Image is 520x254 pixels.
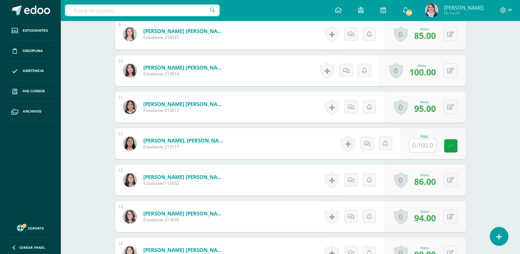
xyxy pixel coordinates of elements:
img: a05ca3872bec0eb5bb161d0e1c0d534b.png [123,100,137,114]
a: [PERSON_NAME], [PERSON_NAME] [143,137,226,144]
div: Nota: [414,209,436,214]
a: Estudiantes [5,21,55,41]
img: 585887eedfcb2fa80c14e8751d5a6f8f.png [123,210,137,223]
div: Nota: [414,99,436,104]
span: Estudiantes [23,28,48,33]
img: fcdda600d1f9d86fa9476b2715ffd3dc.png [425,3,439,17]
a: Mis cursos [5,81,55,102]
span: Mis cursos [23,88,45,94]
div: Nota: [414,27,436,31]
div: Nota: [414,172,436,177]
div: Nota: [409,63,436,68]
a: [PERSON_NAME] [PERSON_NAME] [143,100,226,107]
img: 2afc3a788923d0c0419ba0d519b91988.png [123,173,137,187]
div: Nota: [414,245,436,250]
span: Mi Perfil [444,10,483,16]
span: 85.00 [414,30,436,41]
a: 0 [394,209,408,224]
span: Estudiante 213117 [143,144,226,150]
span: [PERSON_NAME] [444,4,483,11]
span: 94.00 [414,212,436,224]
span: 95.00 [414,103,436,114]
img: 2bc04f1ac9bc1955b2b374ed12d3c094.png [123,27,137,41]
span: Disciplina [23,48,43,54]
a: Asistencia [5,61,55,82]
span: Soporte [28,226,44,231]
input: 0-100.0 [409,139,436,152]
span: 86.00 [414,176,436,187]
a: [PERSON_NAME] [PERSON_NAME] [143,246,226,253]
a: Disciplina [5,41,55,61]
a: [PERSON_NAME] [PERSON_NAME] [143,210,226,217]
a: Archivos [5,102,55,122]
span: Estudiante 213017 [143,107,226,113]
a: 0 [389,63,403,78]
span: Asistencia [23,68,44,74]
span: 100.00 [409,66,436,78]
img: 3af97fb879d5e48f2bacb3ea88004bec.png [123,64,137,77]
img: 9c19456346a65246bdae57c19ad09985.png [123,137,137,150]
span: Estudiante 115052 [143,180,226,186]
input: Busca un usuario... [65,4,220,16]
span: Archivos [23,109,41,114]
a: [PERSON_NAME] [PERSON_NAME] [143,64,226,71]
div: Nota [409,135,439,138]
a: [PERSON_NAME] [PERSON_NAME] [143,173,226,180]
a: 0 [394,172,408,188]
a: Soporte [8,223,52,232]
span: Cerrar panel [19,245,45,250]
span: Estudiante 213039 [143,217,226,223]
span: Estudiante 213014 [143,71,226,77]
a: 0 [394,99,408,115]
a: [PERSON_NAME] [PERSON_NAME] [143,28,226,34]
span: Estudiante 216031 [143,34,226,40]
a: 0 [394,26,408,42]
span: 741 [405,9,413,17]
